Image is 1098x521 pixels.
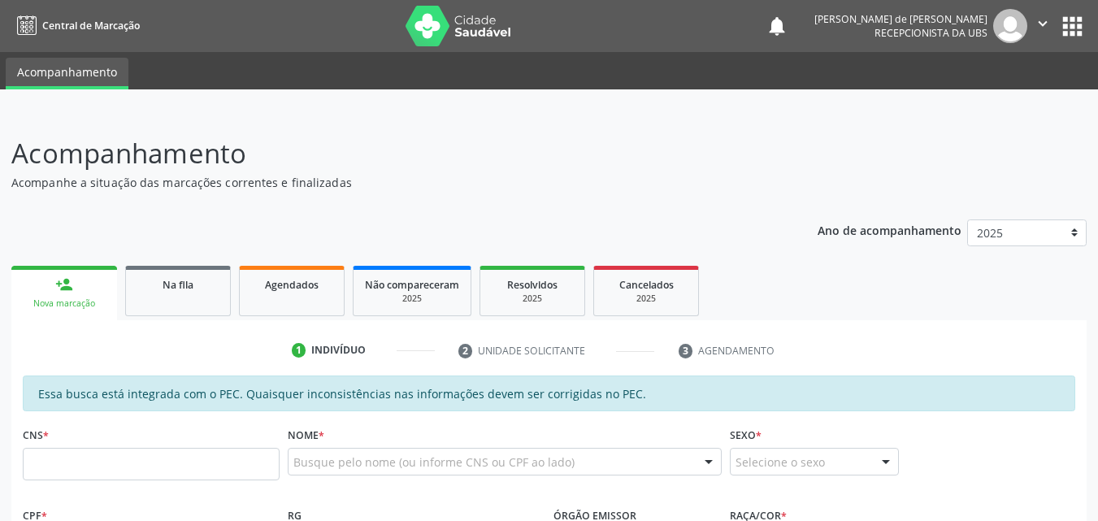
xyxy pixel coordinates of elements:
div: 2025 [492,293,573,305]
div: Essa busca está integrada com o PEC. Quaisquer inconsistências nas informações devem ser corrigid... [23,376,1075,411]
button:  [1027,9,1058,43]
p: Acompanhe a situação das marcações correntes e finalizadas [11,174,764,191]
span: Agendados [265,278,319,292]
div: 1 [292,343,306,358]
div: Indivíduo [311,343,366,358]
div: Nova marcação [23,297,106,310]
span: Cancelados [619,278,674,292]
div: [PERSON_NAME] de [PERSON_NAME] [814,12,987,26]
label: Nome [288,423,324,448]
span: Na fila [163,278,193,292]
span: Resolvidos [507,278,558,292]
a: Acompanhamento [6,58,128,89]
button: notifications [766,15,788,37]
img: img [993,9,1027,43]
div: 2025 [605,293,687,305]
label: Sexo [730,423,762,448]
button: apps [1058,12,1087,41]
span: Selecione o sexo [736,454,825,471]
label: CNS [23,423,49,448]
span: Não compareceram [365,278,459,292]
div: person_add [55,276,73,293]
span: Central de Marcação [42,19,140,33]
div: 2025 [365,293,459,305]
p: Acompanhamento [11,133,764,174]
span: Busque pelo nome (ou informe CNS ou CPF ao lado) [293,454,575,471]
span: Recepcionista da UBS [874,26,987,40]
i:  [1034,15,1052,33]
a: Central de Marcação [11,12,140,39]
p: Ano de acompanhamento [818,219,961,240]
